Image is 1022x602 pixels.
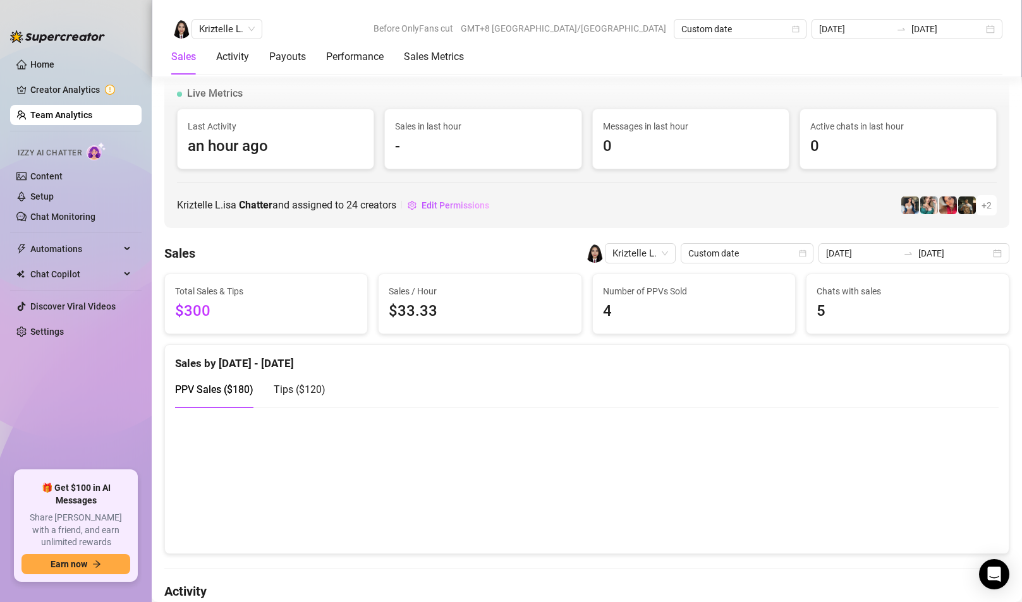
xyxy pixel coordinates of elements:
[395,135,571,159] span: -
[30,171,63,181] a: Content
[175,383,253,395] span: PPV Sales ( $180 )
[918,246,990,260] input: End date
[87,142,106,160] img: AI Chatter
[30,264,120,284] span: Chat Copilot
[939,196,957,214] img: Vanessa
[188,135,363,159] span: an hour ago
[612,244,668,263] span: Kriztelle L.
[326,49,384,64] div: Performance
[389,299,571,323] span: $33.33
[21,554,130,574] button: Earn nowarrow-right
[30,301,116,311] a: Discover Viral Videos
[920,196,938,214] img: Zaddy
[21,482,130,507] span: 🎁 Get $100 in AI Messages
[817,284,999,298] span: Chats with sales
[979,559,1009,589] div: Open Intercom Messenger
[817,299,999,323] span: 5
[177,197,396,213] span: Kriztelle L. is a and assigned to creators
[374,19,453,38] span: Before OnlyFans cut
[810,135,986,159] span: 0
[18,147,82,159] span: Izzy AI Chatter
[30,80,131,100] a: Creator Analytics exclamation-circle
[51,559,87,569] span: Earn now
[792,25,800,33] span: calendar
[10,30,105,43] img: logo-BBDzfeDw.svg
[958,196,976,214] img: Tony
[408,201,417,210] span: setting
[681,20,799,39] span: Custom date
[30,327,64,337] a: Settings
[896,24,906,34] span: swap-right
[216,49,249,64] div: Activity
[187,86,243,101] span: Live Metrics
[16,270,25,279] img: Chat Copilot
[30,212,95,222] a: Chat Monitoring
[92,560,101,569] span: arrow-right
[585,244,604,263] img: Kriztelle L.
[911,22,983,36] input: End date
[395,119,571,133] span: Sales in last hour
[422,200,489,210] span: Edit Permissions
[603,284,785,298] span: Number of PPVs Sold
[903,248,913,258] span: to
[799,250,806,257] span: calendar
[30,239,120,259] span: Automations
[199,20,255,39] span: Kriztelle L.
[982,198,992,212] span: + 2
[30,110,92,120] a: Team Analytics
[603,299,785,323] span: 4
[175,284,357,298] span: Total Sales & Tips
[389,284,571,298] span: Sales / Hour
[810,119,986,133] span: Active chats in last hour
[172,20,191,39] img: Kriztelle L.
[188,119,363,133] span: Last Activity
[903,248,913,258] span: swap-right
[171,49,196,64] div: Sales
[407,195,490,215] button: Edit Permissions
[16,244,27,254] span: thunderbolt
[688,244,806,263] span: Custom date
[30,59,54,69] a: Home
[826,246,898,260] input: Start date
[603,119,779,133] span: Messages in last hour
[461,19,666,38] span: GMT+8 [GEOGRAPHIC_DATA]/[GEOGRAPHIC_DATA]
[164,582,1009,600] h4: Activity
[346,199,358,211] span: 24
[901,196,919,214] img: Katy
[819,22,891,36] input: Start date
[239,199,272,211] b: Chatter
[274,383,325,395] span: Tips ( $120 )
[269,49,306,64] div: Payouts
[175,345,999,372] div: Sales by [DATE] - [DATE]
[164,244,195,262] h4: Sales
[896,24,906,34] span: to
[404,49,464,64] div: Sales Metrics
[175,299,357,323] span: $300
[603,135,779,159] span: 0
[21,512,130,549] span: Share [PERSON_NAME] with a friend, and earn unlimited rewards
[30,191,54,202] a: Setup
